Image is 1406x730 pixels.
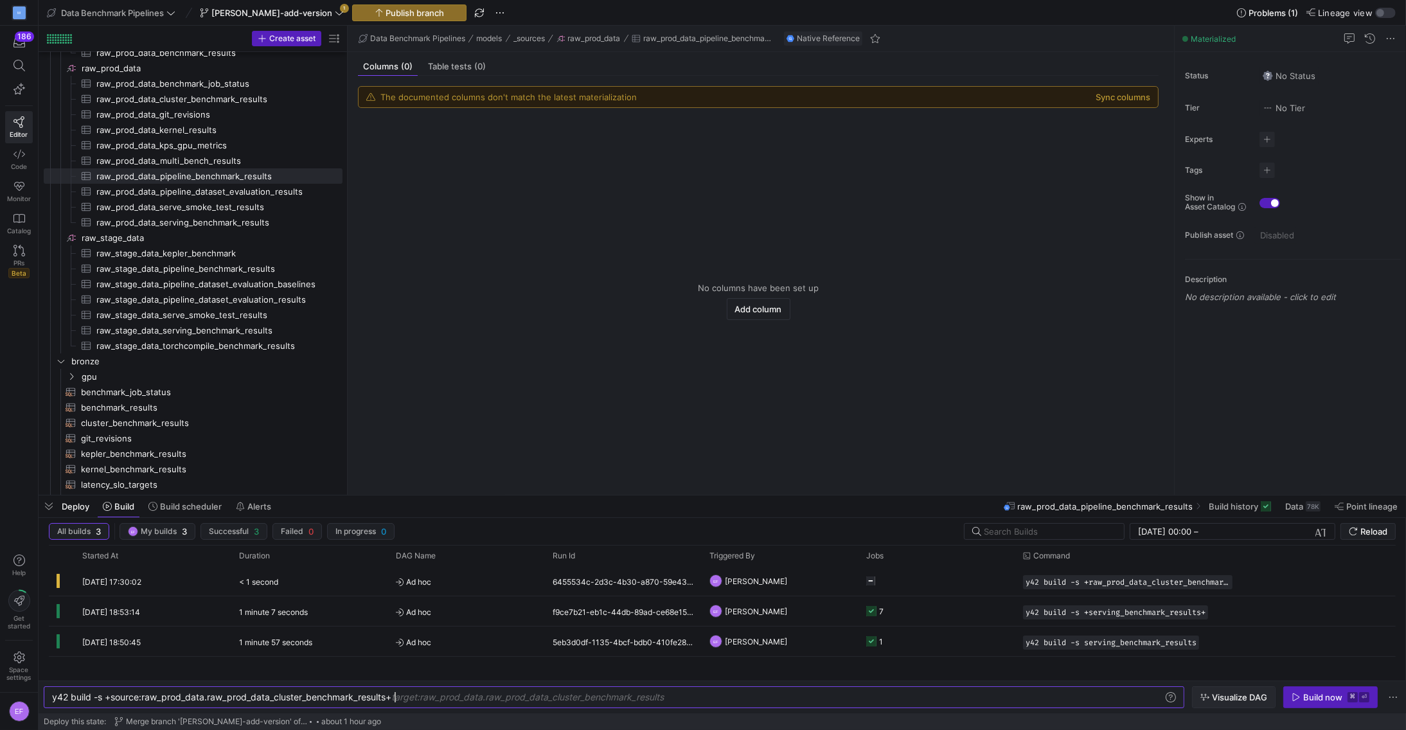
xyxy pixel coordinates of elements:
[44,184,343,199] div: Press SPACE to select this row.
[623,691,664,702] span: rk_results
[82,577,141,587] span: [DATE] 17:30:02
[355,31,468,46] button: Data Benchmark Pipelines
[879,627,883,657] div: 1
[1185,193,1235,211] span: Show in Asset Catalog
[44,446,343,461] a: kepler_benchmark_results​​​​​​​​​​
[44,323,343,338] div: Press SPACE to select this row.
[5,208,33,240] a: Catalog
[81,462,328,477] span: kernel_benchmark_results​​​​​​​​​​
[1263,103,1305,113] span: No Tier
[44,153,343,168] div: Press SPACE to select this row.
[81,431,328,446] span: git_revisions​​​​​​​​​​
[96,169,328,184] span: raw_prod_data_pipeline_benchmark_results​​​​​​​​​
[44,138,343,153] div: Press SPACE to select this row.
[5,31,33,54] button: 186
[335,527,376,536] span: In progress
[44,261,343,276] div: Press SPACE to select this row.
[1185,231,1233,240] span: Publish asset
[57,527,91,536] span: All builds
[5,175,33,208] a: Monitor
[553,31,624,46] button: raw_prod_data
[44,461,343,477] a: kernel_benchmark_results​​​​​​​​​​
[7,195,31,202] span: Monitor
[252,31,321,46] button: Create asset
[96,92,328,107] span: raw_prod_data_cluster_benchmark_results​​​​​​​​​
[513,34,545,43] span: _sources
[1249,8,1298,18] span: Problems (1)
[1096,92,1150,102] button: Sync columns
[5,585,33,635] button: Getstarted
[44,91,343,107] div: Press SPACE to select this row.
[787,35,794,42] img: undefined
[96,184,328,199] span: raw_prod_data_pipeline_dataset_evaluation_results​​​​​​​​​
[44,76,343,91] a: raw_prod_data_benchmark_job_status​​​​​​​​​
[44,107,343,122] a: raw_prod_data_git_revisions​​​​​​​​​
[44,400,343,415] div: Press SPACE to select this row.
[1329,495,1403,517] button: Point lineage
[96,200,328,215] span: raw_prod_data_serve_smoke_test_results​​​​​​​​​
[725,566,787,596] span: [PERSON_NAME]
[321,717,381,726] span: about 1 hour ago
[510,31,548,46] button: _sources
[97,495,140,517] button: Build
[44,168,343,184] div: Press SPACE to select this row.
[11,163,27,170] span: Code
[709,551,755,560] span: Triggered By
[391,691,623,702] span: target:raw_prod_data.raw_prod_data_cluster_benchma
[44,45,343,60] div: Press SPACE to select this row.
[279,691,391,702] span: luster_benchmark_results+
[81,385,328,400] span: benchmark_job_status​​​​​​​​​​
[44,338,343,353] a: raw_stage_data_torchcompile_benchmark_results​​​​​​​​​
[709,605,722,618] div: EF
[160,501,222,512] span: Build scheduler
[1185,135,1249,144] span: Experts
[1348,692,1358,702] kbd: ⌘
[44,60,343,76] a: raw_prod_data​​​​​​​​
[386,8,445,18] span: Publish branch
[797,34,860,43] span: Native Reference
[82,369,341,384] span: gpu
[1346,501,1398,512] span: Point lineage
[396,567,537,597] span: Ad hoc
[62,501,89,512] span: Deploy
[10,130,28,138] span: Editor
[44,4,179,21] button: Data Benchmark Pipelines
[5,240,33,283] a: PRsBeta
[474,62,486,71] span: (0)
[96,277,328,292] span: raw_stage_data_pipeline_dataset_evaluation_baselines​​​​​​​​​
[44,122,343,138] a: raw_prod_data_kernel_results​​​​​​​​​
[96,339,328,353] span: raw_stage_data_torchcompile_benchmark_results​​​​​​​​​
[44,276,343,292] div: Press SPACE to select this row.
[96,323,328,338] span: raw_stage_data_serving_benchmark_results​​​​​​​​​
[1194,526,1198,537] span: –
[96,46,328,60] span: raw_prod_data_benchmark_results​​​​​​​​​
[44,60,343,76] div: Press SPACE to select this row.
[1263,71,1315,81] span: No Status
[5,2,33,24] a: M
[81,400,328,415] span: benchmark_results​​​​​​​​​​
[44,184,343,199] a: raw_prod_data_pipeline_dataset_evaluation_results​​​​​​​​​
[8,268,30,278] span: Beta
[120,523,195,540] button: EFMy builds3
[553,551,575,560] span: Run Id
[126,717,307,726] span: Merge branch '[PERSON_NAME]-add-version' of [URL][DOMAIN_NAME] into [PERSON_NAME]-add-version
[44,446,343,461] div: Press SPACE to select this row.
[44,477,343,492] a: latency_slo_targets​​​​​​​​​​
[82,551,118,560] span: Started At
[230,495,277,517] button: Alerts
[44,717,106,726] span: Deploy this state:
[44,292,343,307] div: Press SPACE to select this row.
[1360,526,1387,537] span: Reload
[428,62,486,71] span: Table tests
[44,153,343,168] a: raw_prod_data_multi_bench_results​​​​​​​​​
[96,262,328,276] span: raw_stage_data_pipeline_benchmark_results​​​​​​​​​
[709,635,722,648] div: EF
[96,123,328,138] span: raw_prod_data_kernel_results​​​​​​​​​
[1185,166,1249,175] span: Tags
[7,666,31,681] span: Space settings
[239,551,270,560] span: Duration
[5,549,33,582] button: Help
[1279,495,1326,517] button: Data78K
[1191,34,1236,44] span: Materialized
[5,143,33,175] a: Code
